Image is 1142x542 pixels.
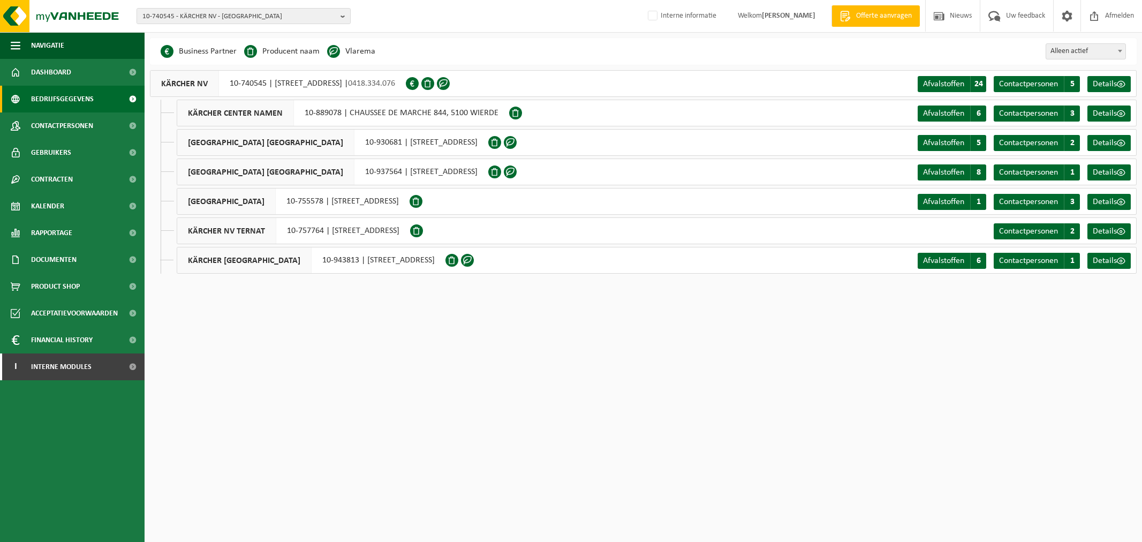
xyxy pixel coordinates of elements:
[31,59,71,86] span: Dashboard
[137,8,351,24] button: 10-740545 - KÄRCHER NV - [GEOGRAPHIC_DATA]
[853,11,914,21] span: Offerte aanvragen
[999,109,1058,118] span: Contactpersonen
[994,223,1080,239] a: Contactpersonen 2
[1093,80,1117,88] span: Details
[1087,76,1131,92] a: Details
[1093,139,1117,147] span: Details
[1087,194,1131,210] a: Details
[923,139,964,147] span: Afvalstoffen
[918,253,986,269] a: Afvalstoffen 6
[150,71,219,96] span: KÄRCHER NV
[1087,223,1131,239] a: Details
[31,193,64,220] span: Kalender
[970,106,986,122] span: 6
[31,353,92,380] span: Interne modules
[970,76,986,92] span: 24
[31,273,80,300] span: Product Shop
[31,246,77,273] span: Documenten
[994,135,1080,151] a: Contactpersonen 2
[918,194,986,210] a: Afvalstoffen 1
[646,8,716,24] label: Interne informatie
[1064,194,1080,210] span: 3
[1093,198,1117,206] span: Details
[348,79,395,88] span: 0418.334.076
[923,257,964,265] span: Afvalstoffen
[177,100,509,126] div: 10-889078 | CHAUSSEE DE MARCHE 844, 5100 WIERDE
[1087,164,1131,180] a: Details
[1064,223,1080,239] span: 2
[177,188,410,215] div: 10-755578 | [STREET_ADDRESS]
[994,194,1080,210] a: Contactpersonen 3
[31,139,71,166] span: Gebruikers
[999,257,1058,265] span: Contactpersonen
[918,76,986,92] a: Afvalstoffen 24
[999,139,1058,147] span: Contactpersonen
[31,32,64,59] span: Navigatie
[1046,44,1125,59] span: Alleen actief
[923,168,964,177] span: Afvalstoffen
[999,80,1058,88] span: Contactpersonen
[970,253,986,269] span: 6
[327,43,375,59] li: Vlarema
[31,220,72,246] span: Rapportage
[994,164,1080,180] a: Contactpersonen 1
[999,198,1058,206] span: Contactpersonen
[31,166,73,193] span: Contracten
[918,164,986,180] a: Afvalstoffen 8
[31,300,118,327] span: Acceptatievoorwaarden
[970,194,986,210] span: 1
[918,106,986,122] a: Afvalstoffen 6
[1093,257,1117,265] span: Details
[177,159,488,185] div: 10-937564 | [STREET_ADDRESS]
[923,80,964,88] span: Afvalstoffen
[999,227,1058,236] span: Contactpersonen
[1093,168,1117,177] span: Details
[1064,253,1080,269] span: 1
[762,12,815,20] strong: [PERSON_NAME]
[161,43,237,59] li: Business Partner
[177,189,276,214] span: [GEOGRAPHIC_DATA]
[923,198,964,206] span: Afvalstoffen
[11,353,20,380] span: I
[31,327,93,353] span: Financial History
[970,135,986,151] span: 5
[994,76,1080,92] a: Contactpersonen 5
[31,86,94,112] span: Bedrijfsgegevens
[177,130,354,155] span: [GEOGRAPHIC_DATA] [GEOGRAPHIC_DATA]
[970,164,986,180] span: 8
[177,218,276,244] span: KÄRCHER NV TERNAT
[1064,106,1080,122] span: 3
[1064,164,1080,180] span: 1
[1064,76,1080,92] span: 5
[1046,43,1126,59] span: Alleen actief
[1093,227,1117,236] span: Details
[150,70,406,97] div: 10-740545 | [STREET_ADDRESS] |
[994,106,1080,122] a: Contactpersonen 3
[31,112,93,139] span: Contactpersonen
[994,253,1080,269] a: Contactpersonen 1
[177,217,410,244] div: 10-757764 | [STREET_ADDRESS]
[177,247,312,273] span: KÄRCHER [GEOGRAPHIC_DATA]
[1087,253,1131,269] a: Details
[999,168,1058,177] span: Contactpersonen
[1064,135,1080,151] span: 2
[831,5,920,27] a: Offerte aanvragen
[177,100,294,126] span: KÄRCHER CENTER NAMEN
[177,159,354,185] span: [GEOGRAPHIC_DATA] [GEOGRAPHIC_DATA]
[923,109,964,118] span: Afvalstoffen
[177,247,445,274] div: 10-943813 | [STREET_ADDRESS]
[177,129,488,156] div: 10-930681 | [STREET_ADDRESS]
[1087,106,1131,122] a: Details
[142,9,336,25] span: 10-740545 - KÄRCHER NV - [GEOGRAPHIC_DATA]
[244,43,320,59] li: Producent naam
[1087,135,1131,151] a: Details
[918,135,986,151] a: Afvalstoffen 5
[1093,109,1117,118] span: Details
